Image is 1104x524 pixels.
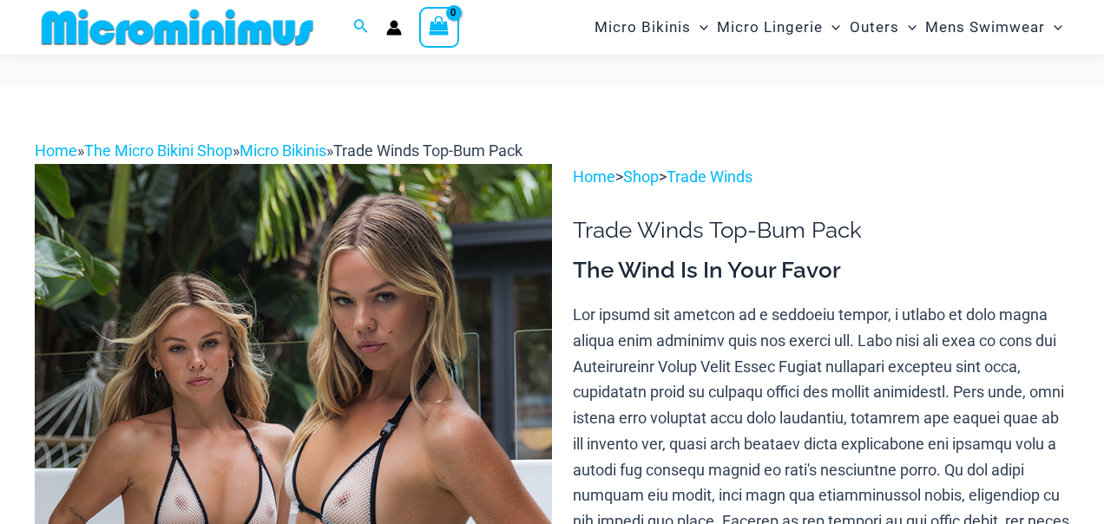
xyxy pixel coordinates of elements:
[386,20,402,36] a: Account icon link
[899,5,917,49] span: Menu Toggle
[35,141,522,160] span: » » »
[691,5,708,49] span: Menu Toggle
[573,167,615,186] a: Home
[1045,5,1062,49] span: Menu Toggle
[590,5,713,49] a: Micro BikinisMenu ToggleMenu Toggle
[921,5,1067,49] a: Mens SwimwearMenu ToggleMenu Toggle
[84,141,233,160] a: The Micro Bikini Shop
[573,217,1069,244] h1: Trade Winds Top-Bum Pack
[595,5,691,49] span: Micro Bikinis
[713,5,844,49] a: Micro LingerieMenu ToggleMenu Toggle
[823,5,840,49] span: Menu Toggle
[419,7,459,47] a: View Shopping Cart, empty
[925,5,1045,49] span: Mens Swimwear
[353,16,369,38] a: Search icon link
[333,141,522,160] span: Trade Winds Top-Bum Pack
[240,141,326,160] a: Micro Bikinis
[717,5,823,49] span: Micro Lingerie
[573,164,1069,190] p: > >
[35,8,320,47] img: MM SHOP LOGO FLAT
[623,167,659,186] a: Shop
[850,5,899,49] span: Outers
[588,3,1069,52] nav: Site Navigation
[667,167,752,186] a: Trade Winds
[845,5,921,49] a: OutersMenu ToggleMenu Toggle
[35,141,77,160] a: Home
[573,256,1069,285] h3: The Wind Is In Your Favor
